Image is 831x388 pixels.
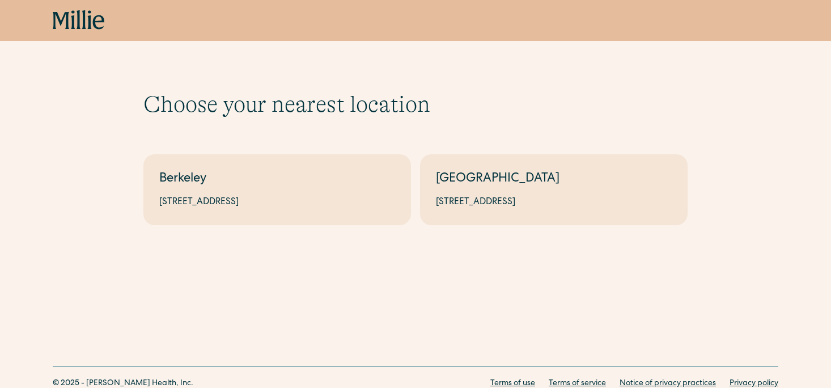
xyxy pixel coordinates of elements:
div: [GEOGRAPHIC_DATA] [436,170,672,189]
div: [STREET_ADDRESS] [159,196,395,209]
div: [STREET_ADDRESS] [436,196,672,209]
a: Berkeley[STREET_ADDRESS] [143,154,411,225]
a: [GEOGRAPHIC_DATA][STREET_ADDRESS] [420,154,688,225]
h1: Choose your nearest location [143,91,688,118]
div: Berkeley [159,170,395,189]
